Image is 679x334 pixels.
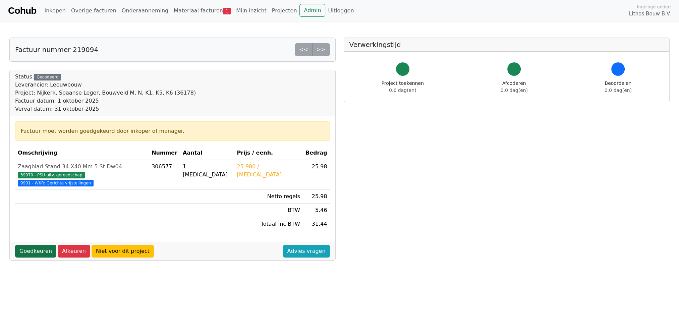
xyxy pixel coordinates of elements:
a: Uitloggen [325,4,356,17]
span: 0.6 dag(en) [389,88,416,93]
td: 31.44 [303,217,330,231]
a: Cohub [8,3,36,19]
th: Prijs / eenh. [234,146,302,160]
td: Netto regels [234,190,302,204]
span: 0.0 dag(en) [605,88,632,93]
div: Beoordelen [605,80,632,94]
div: 1 [MEDICAL_DATA] [183,163,231,179]
a: Mijn inzicht [233,4,269,17]
a: Afkeuren [58,245,90,258]
a: Goedkeuren [15,245,56,258]
div: Factuur datum: 1 oktober 2025 [15,97,196,105]
div: Afcoderen [501,80,528,94]
div: Leverancier: Leeuwbouw [15,81,196,89]
div: Project toekennen [382,80,424,94]
div: Project: Nijkerk, Spaanse Leger, Bouwveld M, N, K1, K5, K6 (36178) [15,89,196,97]
td: Totaal inc BTW [234,217,302,231]
span: 1 [223,8,231,14]
h5: Verwerkingstijd [349,41,664,49]
div: Status: [15,73,196,113]
a: Niet voor dit project [92,245,154,258]
a: Materiaal facturen1 [171,4,233,17]
th: Nummer [149,146,180,160]
a: Inkopen [42,4,68,17]
div: Zaagblad Stand 34 X40 Mm 5 St Dw04 [18,163,146,171]
td: BTW [234,204,302,217]
th: Bedrag [303,146,330,160]
div: Gecodeerd [34,74,61,80]
div: Verval datum: 31 oktober 2025 [15,105,196,113]
td: 5.46 [303,204,330,217]
td: 25.98 [303,190,330,204]
a: Overige facturen [68,4,119,17]
td: 306577 [149,160,180,190]
th: Omschrijving [15,146,149,160]
a: Admin [299,4,325,17]
div: 25.980 / [MEDICAL_DATA] [237,163,300,179]
a: Zaagblad Stand 34 X40 Mm 5 St Dw0439070 - PSU uitv. gereedschap 9901 - WKR: Gerichte vrijstellingen [18,163,146,187]
span: 39070 - PSU uitv. gereedschap [18,172,85,178]
a: Advies vragen [283,245,330,258]
div: Factuur moet worden goedgekeurd door inkoper of manager. [21,127,324,135]
span: 0.0 dag(en) [501,88,528,93]
span: Ingelogd onder: [637,4,671,10]
td: 25.98 [303,160,330,190]
span: Lithos Bouw B.V. [629,10,671,18]
span: 9901 - WKR: Gerichte vrijstellingen [18,180,94,186]
a: Projecten [269,4,300,17]
h5: Factuur nummer 219094 [15,46,98,54]
a: Onderaanneming [119,4,171,17]
th: Aantal [180,146,234,160]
